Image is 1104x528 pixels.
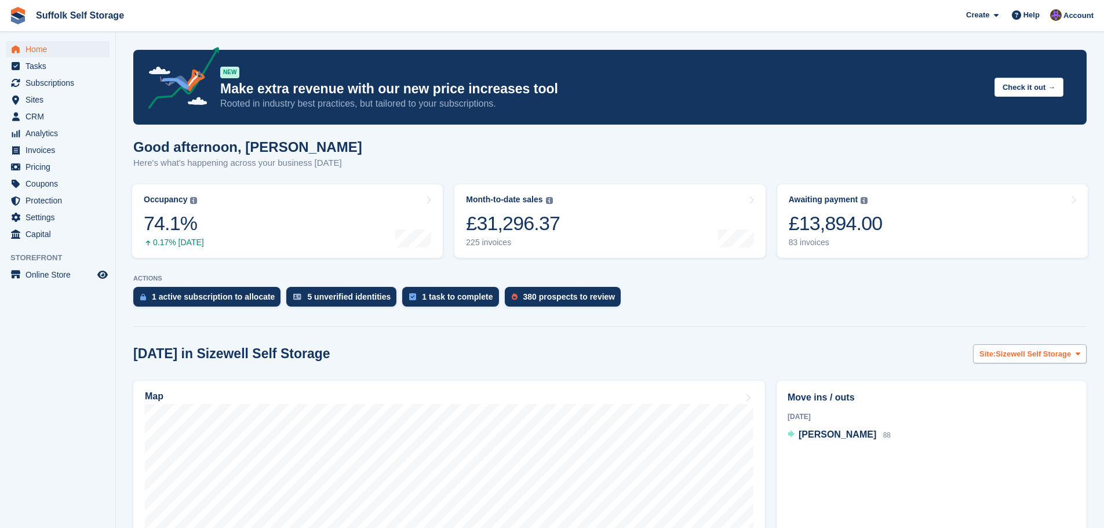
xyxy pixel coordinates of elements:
[139,47,220,113] img: price-adjustments-announcement-icon-8257ccfd72463d97f412b2fc003d46551f7dbcb40ab6d574587a9cd5c0d94...
[973,344,1087,363] button: Site: Sizewell Self Storage
[454,184,765,258] a: Month-to-date sales £31,296.37 225 invoices
[996,348,1071,360] span: Sizewell Self Storage
[979,348,996,360] span: Site:
[861,197,868,204] img: icon-info-grey-7440780725fd019a000dd9b08b2336e03edf1995a4989e88bcd33f0948082b44.svg
[10,252,115,264] span: Storefront
[466,238,560,247] div: 225 invoices
[883,431,891,439] span: 88
[133,346,330,362] h2: [DATE] in Sizewell Self Storage
[190,197,197,204] img: icon-info-grey-7440780725fd019a000dd9b08b2336e03edf1995a4989e88bcd33f0948082b44.svg
[144,195,187,205] div: Occupancy
[220,81,985,97] p: Make extra revenue with our new price increases tool
[25,176,95,192] span: Coupons
[286,287,402,312] a: 5 unverified identities
[409,293,416,300] img: task-75834270c22a3079a89374b754ae025e5fb1db73e45f91037f5363f120a921f8.svg
[6,58,110,74] a: menu
[6,192,110,209] a: menu
[789,238,883,247] div: 83 invoices
[6,176,110,192] a: menu
[132,184,443,258] a: Occupancy 74.1% 0.17% [DATE]
[789,212,883,235] div: £13,894.00
[788,391,1076,405] h2: Move ins / outs
[307,292,391,301] div: 5 unverified identities
[25,41,95,57] span: Home
[152,292,275,301] div: 1 active subscription to allocate
[25,58,95,74] span: Tasks
[25,125,95,141] span: Analytics
[220,67,239,78] div: NEW
[25,159,95,175] span: Pricing
[133,139,362,155] h1: Good afternoon, [PERSON_NAME]
[6,142,110,158] a: menu
[422,292,493,301] div: 1 task to complete
[6,41,110,57] a: menu
[523,292,615,301] div: 380 prospects to review
[6,75,110,91] a: menu
[788,428,891,443] a: [PERSON_NAME] 88
[777,184,1088,258] a: Awaiting payment £13,894.00 83 invoices
[145,391,163,402] h2: Map
[6,159,110,175] a: menu
[144,212,204,235] div: 74.1%
[966,9,989,21] span: Create
[6,125,110,141] a: menu
[144,238,204,247] div: 0.17% [DATE]
[6,92,110,108] a: menu
[25,108,95,125] span: CRM
[31,6,129,25] a: Suffolk Self Storage
[994,78,1063,97] button: Check it out →
[789,195,858,205] div: Awaiting payment
[96,268,110,282] a: Preview store
[133,275,1087,282] p: ACTIONS
[1063,10,1094,21] span: Account
[788,412,1076,422] div: [DATE]
[546,197,553,204] img: icon-info-grey-7440780725fd019a000dd9b08b2336e03edf1995a4989e88bcd33f0948082b44.svg
[6,108,110,125] a: menu
[25,142,95,158] span: Invoices
[512,293,518,300] img: prospect-51fa495bee0391a8d652442698ab0144808aea92771e9ea1ae160a38d050c398.svg
[466,195,542,205] div: Month-to-date sales
[25,92,95,108] span: Sites
[1050,9,1062,21] img: Emma
[466,212,560,235] div: £31,296.37
[402,287,504,312] a: 1 task to complete
[799,429,876,439] span: [PERSON_NAME]
[25,267,95,283] span: Online Store
[6,209,110,225] a: menu
[1023,9,1040,21] span: Help
[25,75,95,91] span: Subscriptions
[133,156,362,170] p: Here's what's happening across your business [DATE]
[140,293,146,301] img: active_subscription_to_allocate_icon-d502201f5373d7db506a760aba3b589e785aa758c864c3986d89f69b8ff3...
[505,287,627,312] a: 380 prospects to review
[25,192,95,209] span: Protection
[25,226,95,242] span: Capital
[133,287,286,312] a: 1 active subscription to allocate
[293,293,301,300] img: verify_identity-adf6edd0f0f0b5bbfe63781bf79b02c33cf7c696d77639b501bdc392416b5a36.svg
[6,267,110,283] a: menu
[6,226,110,242] a: menu
[25,209,95,225] span: Settings
[220,97,985,110] p: Rooted in industry best practices, but tailored to your subscriptions.
[9,7,27,24] img: stora-icon-8386f47178a22dfd0bd8f6a31ec36ba5ce8667c1dd55bd0f319d3a0aa187defe.svg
